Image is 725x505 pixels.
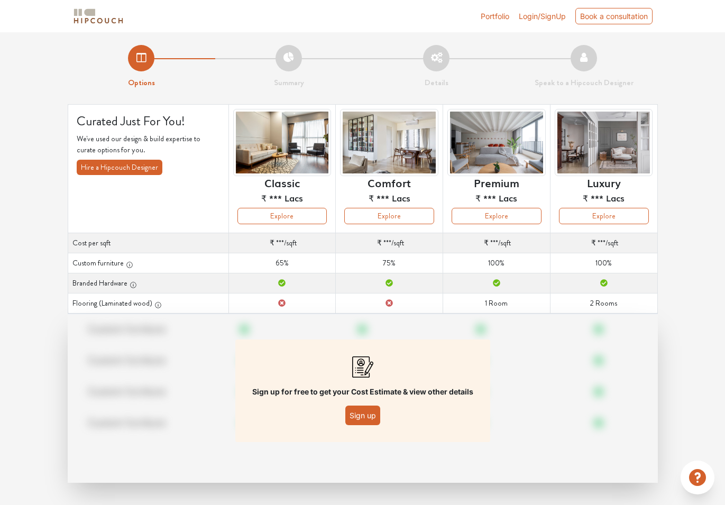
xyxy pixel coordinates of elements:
[264,176,300,189] h6: Classic
[252,386,473,397] p: Sign up for free to get your Cost Estimate & view other details
[345,406,380,425] button: Sign up
[452,208,542,224] button: Explore
[274,77,304,88] strong: Summary
[228,253,336,273] td: 65%
[443,253,550,273] td: 100%
[575,8,653,24] div: Book a consultation
[519,12,566,21] span: Login/SignUp
[72,7,125,25] img: logo-horizontal.svg
[550,253,657,273] td: 100%
[128,77,155,88] strong: Options
[228,233,336,253] td: /sqft
[344,208,434,224] button: Explore
[77,133,220,155] p: We've used our design & build expertise to curate options for you.
[481,11,509,22] a: Portfolio
[550,233,657,253] td: /sqft
[535,77,634,88] strong: Speak to a Hipcouch Designer
[68,273,228,293] th: Branded Hardware
[72,4,125,28] span: logo-horizontal.svg
[559,208,649,224] button: Explore
[443,233,550,253] td: /sqft
[474,176,519,189] h6: Premium
[233,109,332,176] img: header-preview
[336,233,443,253] td: /sqft
[443,293,550,314] td: 1 Room
[340,109,438,176] img: header-preview
[550,293,657,314] td: 2 Rooms
[555,109,653,176] img: header-preview
[425,77,448,88] strong: Details
[336,253,443,273] td: 75%
[68,233,228,253] th: Cost per sqft
[447,109,546,176] img: header-preview
[237,208,327,224] button: Explore
[587,176,621,189] h6: Luxury
[368,176,411,189] h6: Comfort
[77,113,220,128] h4: Curated Just For You!
[68,253,228,273] th: Custom furniture
[77,160,162,175] button: Hire a Hipcouch Designer
[68,293,228,314] th: Flooring (Laminated wood)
